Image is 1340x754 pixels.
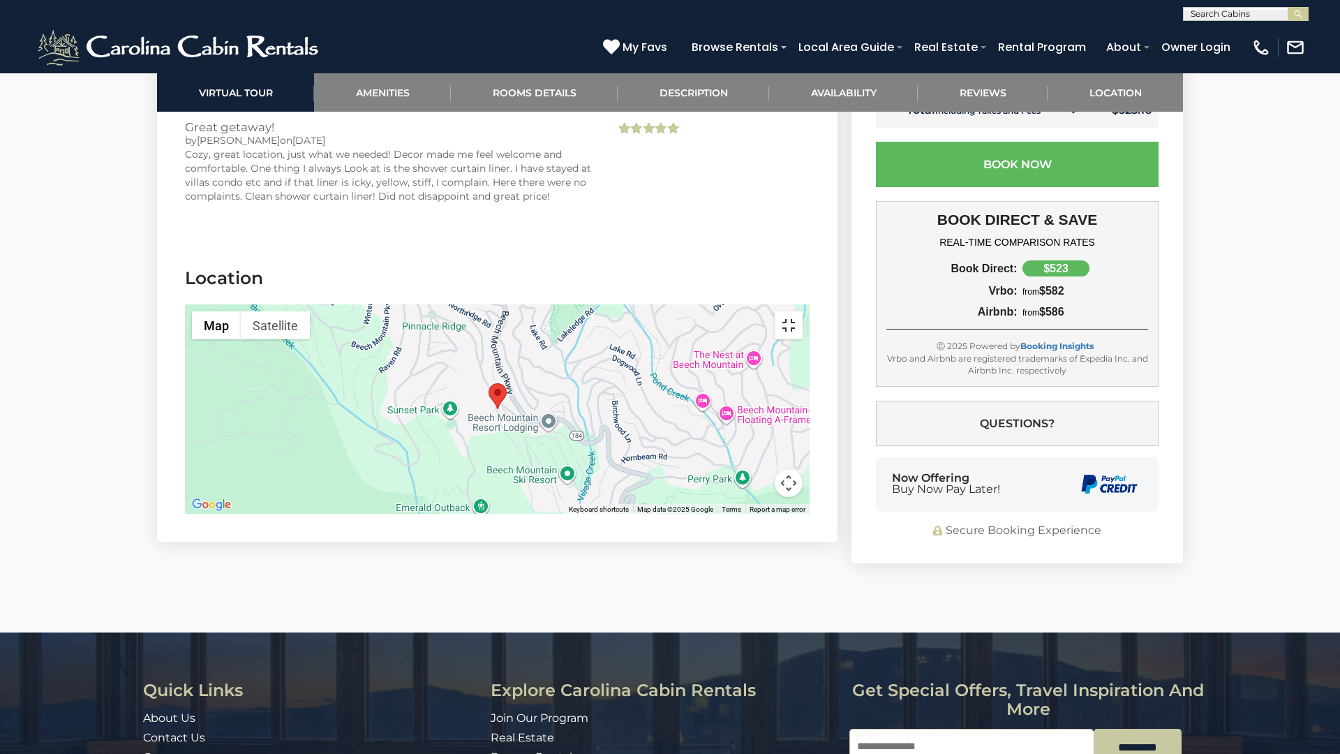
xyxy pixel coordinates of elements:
h3: Great getaway! [185,121,595,133]
a: Reviews [918,73,1048,112]
a: Browse Rentals [685,35,785,59]
a: Join Our Program [491,711,588,725]
div: Airbnb: [886,306,1018,318]
a: About Us [143,711,195,725]
h3: Get special offers, travel inspiration and more [849,681,1207,718]
h4: REAL-TIME COMPARISON RATES [886,237,1148,248]
a: Local Area Guide [791,35,901,59]
a: Contact Us [143,731,205,744]
a: Owner Login [1154,35,1237,59]
a: Report a map error [750,505,805,513]
button: Keyboard shortcuts [569,505,629,515]
div: Cozy, great location, just what we needed! Decor made me feel welcome and comfortable. One thing ... [185,147,595,203]
button: Show satellite imagery [241,311,310,339]
a: Rental Program [991,35,1093,59]
img: White-1-2.png [35,27,325,68]
span: My Favs [623,38,667,56]
span: [DATE] [292,134,325,147]
div: Now Offering [892,473,1000,495]
a: Rooms Details [451,73,618,112]
a: Terms (opens in new tab) [722,505,741,513]
h3: BOOK DIRECT & SAVE [886,212,1148,228]
button: Book Now [876,142,1159,187]
button: Questions? [876,401,1159,446]
button: Show street map [192,311,241,339]
h3: Location [185,266,810,290]
div: Holiday Hideaway [489,383,507,409]
a: Booking Insights [1020,341,1094,351]
h3: Explore Carolina Cabin Rentals [491,681,838,700]
img: phone-regular-white.png [1251,38,1271,57]
div: Secure Booking Experience [876,523,1159,539]
a: Location [1048,73,1183,112]
div: Vrbo: [886,285,1018,297]
a: Open this area in Google Maps (opens a new window) [188,496,234,514]
td: $523.16 [1089,96,1159,128]
div: $582 [1018,285,1149,297]
td: Total [876,96,1089,128]
div: Ⓒ 2025 Powered by [886,340,1148,352]
button: Map camera controls [775,469,803,497]
span: from [1022,287,1039,297]
div: Book Direct: [886,263,1018,275]
a: Amenities [314,73,451,112]
div: by on [185,133,595,147]
span: Buy Now Pay Later! [892,484,1000,495]
a: Real Estate [491,731,554,744]
span: [PERSON_NAME] [197,134,280,147]
a: Availability [769,73,918,112]
a: Virtual Tour [157,73,314,112]
div: $523 [1022,260,1089,276]
div: Vrbo and Airbnb are registered trademarks of Expedia Inc. and Airbnb Inc. respectively [886,352,1148,376]
h3: Quick Links [143,681,480,700]
img: mail-regular-white.png [1286,38,1305,57]
span: Map data ©2025 Google [637,505,713,513]
a: About [1099,35,1148,59]
a: Description [618,73,769,112]
div: $586 [1018,306,1149,318]
button: Toggle fullscreen view [775,311,803,339]
a: My Favs [603,38,671,57]
a: Real Estate [907,35,985,59]
span: from [1022,308,1039,318]
img: Google [188,496,234,514]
